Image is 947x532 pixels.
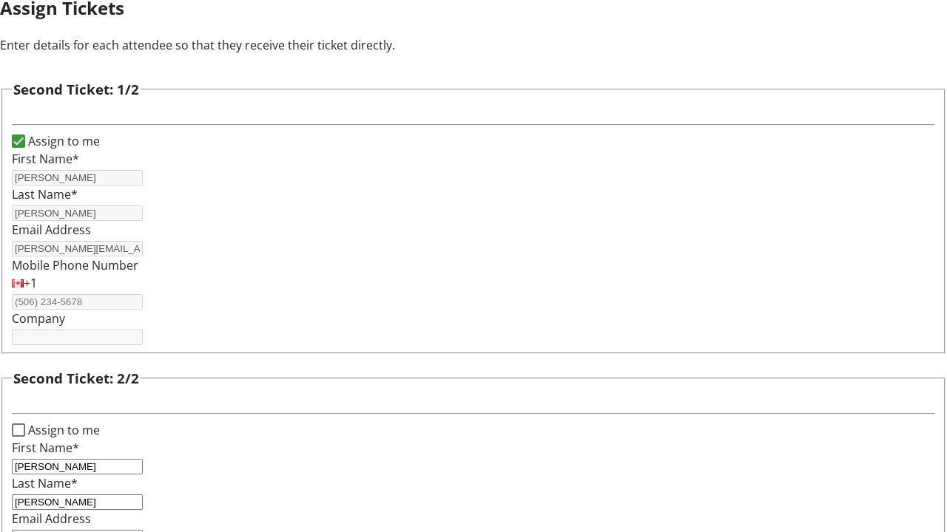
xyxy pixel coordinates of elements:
label: First Name* [12,440,79,456]
label: Last Name* [12,475,78,491]
label: Assign to me [25,421,100,439]
label: Assign to me [25,132,100,150]
label: First Name* [12,151,79,167]
label: Company [12,310,65,327]
label: Mobile Phone Number [12,257,138,273]
input: (506) 234-5678 [12,294,143,310]
label: Last Name* [12,186,78,202]
label: Email Address [12,511,91,527]
h3: Second Ticket: 1/2 [13,79,139,100]
label: Email Address [12,222,91,238]
h3: Second Ticket: 2/2 [13,368,139,389]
